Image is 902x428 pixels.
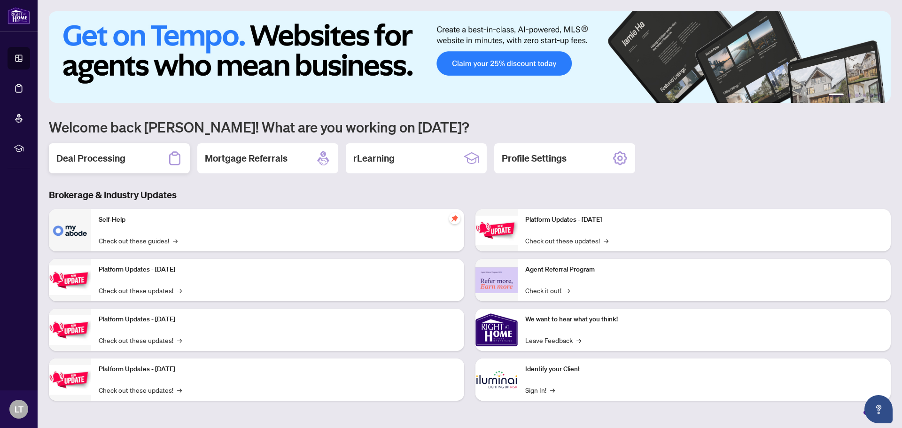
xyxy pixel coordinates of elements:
[525,215,883,225] p: Platform Updates - [DATE]
[525,385,555,395] a: Sign In!→
[205,152,288,165] h2: Mortgage Referrals
[49,265,91,295] img: Platform Updates - September 16, 2025
[99,335,182,345] a: Check out these updates!→
[878,93,881,97] button: 6
[49,11,891,103] img: Slide 0
[870,93,874,97] button: 5
[475,358,518,401] img: Identify your Client
[449,213,460,224] span: pushpin
[177,285,182,296] span: →
[49,209,91,251] img: Self-Help
[475,309,518,351] img: We want to hear what you think!
[173,235,178,246] span: →
[525,364,883,374] p: Identify your Client
[99,364,457,374] p: Platform Updates - [DATE]
[550,385,555,395] span: →
[475,216,518,245] img: Platform Updates - June 23, 2025
[829,93,844,97] button: 1
[502,152,567,165] h2: Profile Settings
[99,385,182,395] a: Check out these updates!→
[49,118,891,136] h1: Welcome back [PERSON_NAME]! What are you working on [DATE]?
[99,314,457,325] p: Platform Updates - [DATE]
[604,235,608,246] span: →
[565,285,570,296] span: →
[864,395,893,423] button: Open asap
[848,93,851,97] button: 2
[49,188,891,202] h3: Brokerage & Industry Updates
[525,285,570,296] a: Check it out!→
[15,403,23,416] span: LT
[49,315,91,345] img: Platform Updates - July 21, 2025
[855,93,859,97] button: 3
[525,314,883,325] p: We want to hear what you think!
[8,7,30,24] img: logo
[525,335,581,345] a: Leave Feedback→
[49,365,91,395] img: Platform Updates - July 8, 2025
[525,235,608,246] a: Check out these updates!→
[99,265,457,275] p: Platform Updates - [DATE]
[525,265,883,275] p: Agent Referral Program
[353,152,395,165] h2: rLearning
[99,285,182,296] a: Check out these updates!→
[99,235,178,246] a: Check out these guides!→
[576,335,581,345] span: →
[99,215,457,225] p: Self-Help
[56,152,125,165] h2: Deal Processing
[863,93,866,97] button: 4
[177,385,182,395] span: →
[475,267,518,293] img: Agent Referral Program
[177,335,182,345] span: →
